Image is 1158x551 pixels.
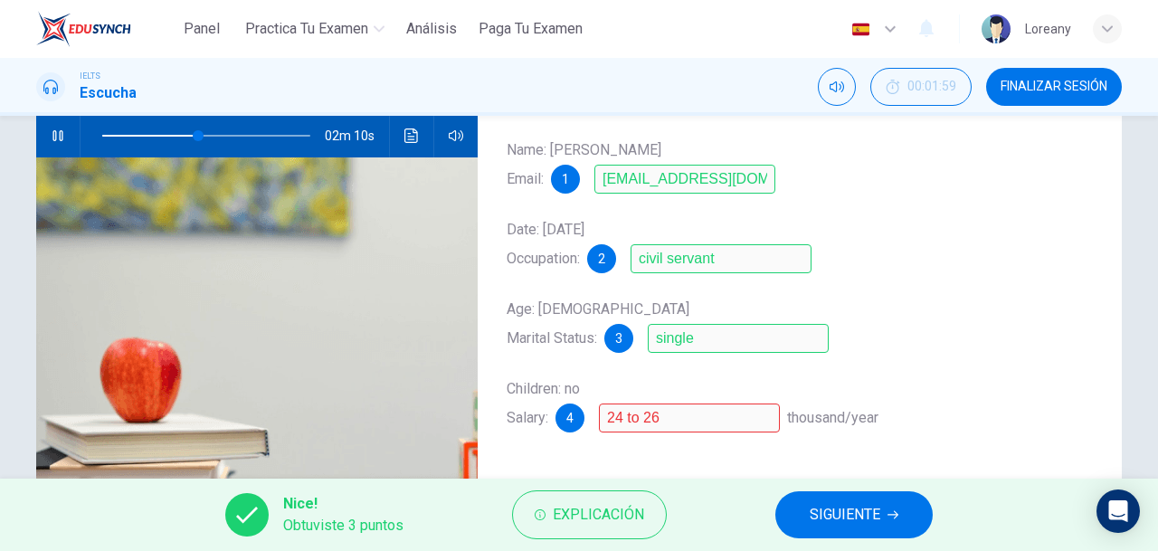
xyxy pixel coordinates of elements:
a: EduSynch logo [36,11,173,47]
span: 1 [562,173,569,185]
span: Date: [DATE] Occupation: [507,221,584,267]
span: Age: [DEMOGRAPHIC_DATA] Marital Status: [507,300,689,347]
button: Haz clic para ver la transcripción del audio [397,114,426,157]
span: Children: no Salary: [507,380,580,426]
button: Paga Tu Examen [471,13,590,45]
span: Nice! [283,493,403,515]
span: 00:01:59 [907,80,956,94]
div: Open Intercom Messenger [1096,489,1140,533]
img: EduSynch logo [36,11,131,47]
span: 02m 10s [325,114,389,157]
span: Obtuviste 3 puntos [283,515,403,537]
button: FINALIZAR SESIÓN [986,68,1122,106]
img: Profile picture [982,14,1011,43]
span: 3 [615,332,622,345]
span: thousand/year [787,409,878,426]
span: IELTS [80,70,100,82]
button: Análisis [399,13,464,45]
div: Loreany [1025,18,1071,40]
button: SIGUIENTE [775,491,933,538]
span: Paga Tu Examen [479,18,583,40]
span: Explicación [553,502,644,527]
div: Silenciar [818,68,856,106]
button: Explicación [512,490,667,539]
span: Practica tu examen [245,18,368,40]
button: 00:01:59 [870,68,972,106]
span: SIGUIENTE [810,502,880,527]
img: es [850,23,872,36]
input: civil servant [631,244,812,273]
span: 4 [566,412,574,424]
button: Practica tu examen [238,13,392,45]
span: 2 [598,252,605,265]
div: Ocultar [870,68,972,106]
span: Panel [184,18,220,40]
input: 24-36; 24 - 36; 24 to 36; [599,404,780,432]
span: Name: [PERSON_NAME] Email: [507,141,661,187]
input: wglass@email.com [594,165,775,194]
span: FINALIZAR SESIÓN [1001,80,1107,94]
h1: Escucha [80,82,137,104]
button: Panel [173,13,231,45]
span: Análisis [406,18,457,40]
input: single [648,324,829,353]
